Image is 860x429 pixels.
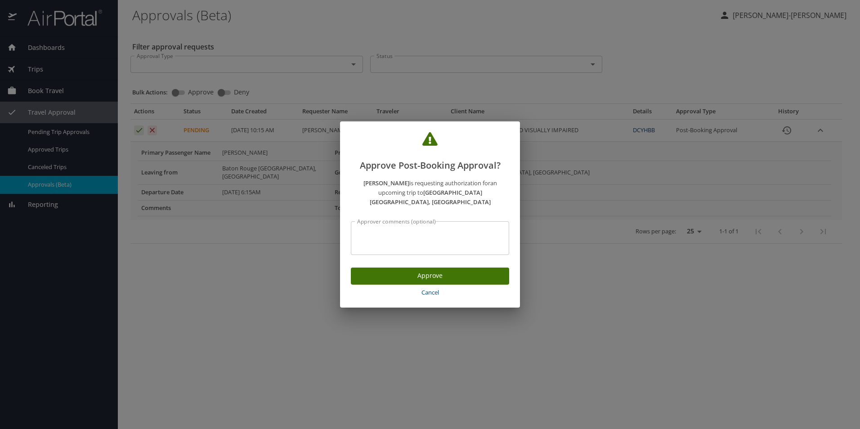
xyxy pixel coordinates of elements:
[351,285,509,300] button: Cancel
[358,270,502,282] span: Approve
[354,287,506,298] span: Cancel
[370,188,491,206] strong: [GEOGRAPHIC_DATA] [GEOGRAPHIC_DATA], [GEOGRAPHIC_DATA]
[351,179,509,206] p: is requesting authorization for an upcoming trip to
[363,179,409,187] strong: [PERSON_NAME]
[351,268,509,285] button: Approve
[351,132,509,173] h2: Approve Post-Booking Approval?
